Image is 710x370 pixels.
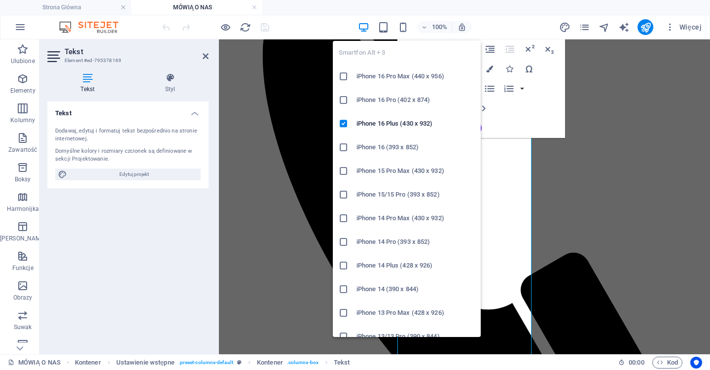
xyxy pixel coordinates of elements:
button: publish [638,19,653,35]
button: Edytuj projekt [55,168,201,180]
i: Nawigator [599,22,610,33]
a: Kliknij, aby anulować zaznaczenie. Kliknij dwukrotnie, aby otworzyć Strony [8,357,61,369]
i: Strony (Ctrl+Alt+S) [579,22,590,33]
div: Dodawaj, edytuj i formatuj tekst bezpośrednio na stronie internetowej. [55,127,201,143]
p: Elementy [10,87,35,95]
button: Ordered List [499,79,518,99]
p: Zawartość [8,146,37,154]
i: AI Writer [618,22,630,33]
button: Usercentrics [690,357,702,369]
div: Domyślne kolory i rozmiary czcionek są definiowane w sekcji Projektowanie. [55,147,201,164]
span: Kliknij, aby zaznaczyć. Kliknij dwukrotnie, aby edytować [75,357,101,369]
h6: iPhone 16 Pro Max (440 x 956) [356,70,475,82]
p: Harmonijka [7,205,39,213]
button: Special Characters [520,59,538,79]
h2: Tekst [65,47,209,56]
h6: iPhone 14 Pro (393 x 852) [356,236,475,248]
img: Editor Logo [57,21,131,33]
p: Funkcje [12,264,34,272]
span: . preset-columns-default [178,357,233,369]
h4: Tekst [47,73,132,94]
h6: iPhone 13 Pro Max (428 x 926) [356,307,475,319]
h6: iPhone 15/15 Pro (393 x 852) [356,189,475,201]
h6: 100% [432,21,448,33]
button: Icons [500,59,519,79]
h4: MÓWIĄ O NAS [131,2,262,13]
span: Kliknij, aby zaznaczyć. Kliknij dwukrotnie, aby edytować [116,357,175,369]
button: Ordered List [518,79,526,99]
h6: Czas sesji [618,357,644,369]
i: Ten element jest konfigurowalnym ustawieniem wstępnym [237,360,242,365]
span: . columns-box [287,357,319,369]
button: text_generator [618,21,630,33]
h6: iPhone 14 (390 x 844) [356,283,475,295]
span: Więcej [665,22,702,32]
button: navigator [598,21,610,33]
p: Boksy [15,175,31,183]
button: Unordered List [480,79,499,99]
button: Subscript [540,39,559,59]
button: Kod [652,357,682,369]
h4: Tekst [47,101,209,119]
span: Kod [657,357,678,369]
i: Opublikuj [640,22,651,33]
i: Projekt (Ctrl+Alt+Y) [559,22,570,33]
p: Kolumny [10,116,35,124]
button: Colors [480,59,499,79]
h6: iPhone 16 Pro (402 x 874) [356,94,475,106]
button: Kliknij tutaj, aby wyjść z trybu podglądu i kontynuować edycję [219,21,231,33]
h6: iPhone 14 Plus (428 x 926) [356,260,475,271]
h3: Element #ed-795378169 [65,56,189,65]
button: Superscript [520,39,539,59]
span: Edytuj projekt [70,168,198,180]
p: Ulubione [11,57,35,65]
button: Więcej [661,19,706,35]
button: pages [578,21,590,33]
button: design [559,21,570,33]
h6: iPhone 13/13 Pro (390 x 844) [356,331,475,342]
h6: iPhone 16 (393 x 852) [356,141,475,153]
button: Increase Indent [481,39,499,59]
h4: Styl [132,73,209,94]
p: Suwak [14,323,32,331]
p: Obrazy [13,294,33,302]
button: Decrease Indent [500,39,519,59]
span: : [636,359,637,366]
i: Przeładuj stronę [240,22,251,33]
span: Kliknij, aby zaznaczyć. Kliknij dwukrotnie, aby edytować [257,357,283,369]
button: reload [239,21,251,33]
nav: breadcrumb [75,357,350,369]
button: 100% [417,21,452,33]
h6: iPhone 15 Pro Max (430 x 932) [356,165,475,177]
h6: iPhone 14 Pro Max (430 x 932) [356,212,475,224]
span: 00 00 [629,357,644,369]
h6: iPhone 16 Plus (430 x 932) [356,118,475,130]
span: Kliknij, aby zaznaczyć. Kliknij dwukrotnie, aby edytować [334,357,350,369]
